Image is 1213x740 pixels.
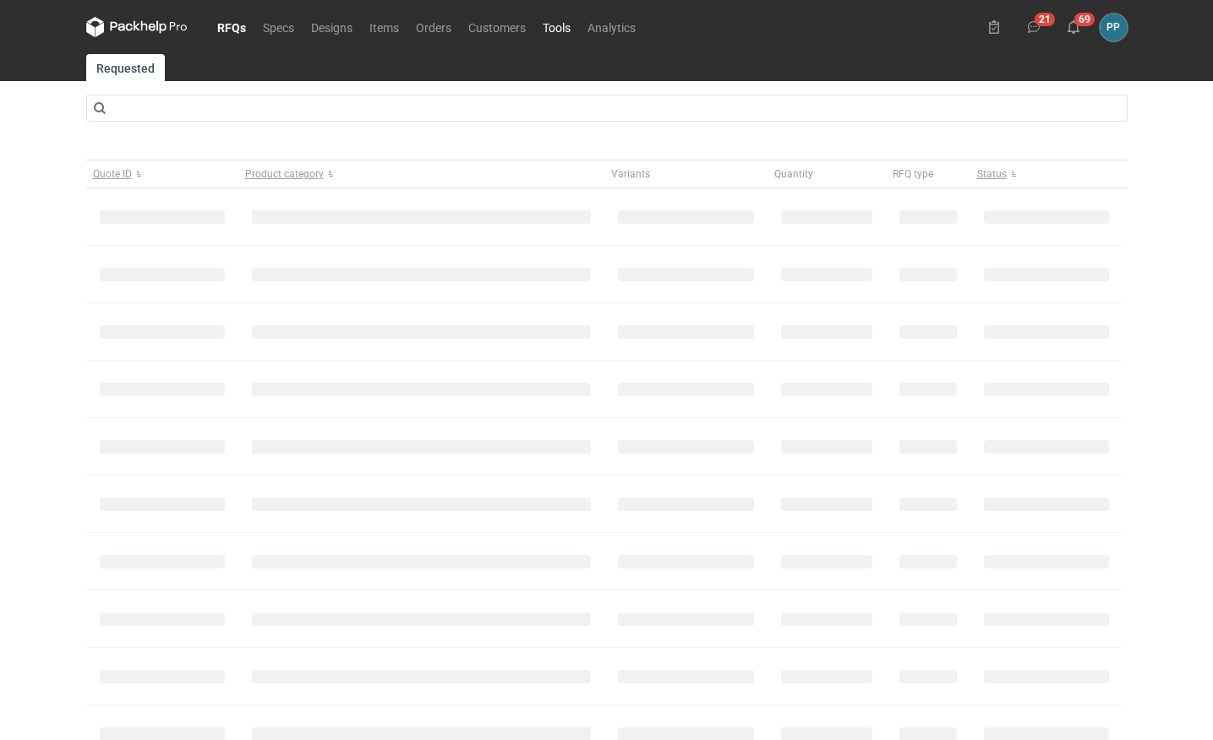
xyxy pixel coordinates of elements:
[1100,14,1128,41] button: PP
[534,17,579,37] a: Tools
[407,17,460,37] a: Orders
[238,161,604,188] button: Product category
[460,17,534,37] a: Customers
[579,17,644,37] a: Analytics
[893,167,933,181] span: RFQ type
[1020,14,1047,41] button: 21
[1060,14,1087,41] button: 69
[970,161,1123,188] button: Status
[86,54,165,81] a: Requested
[774,167,813,181] span: Quantity
[611,167,650,181] span: Variants
[254,17,303,37] a: Specs
[86,17,188,37] svg: Packhelp Pro
[303,17,361,37] a: Designs
[977,167,1007,181] span: Status
[209,17,254,37] a: RFQs
[1100,14,1128,41] div: Paweł Puch
[86,161,238,188] button: Quote ID
[93,167,132,181] span: Quote ID
[245,167,324,181] span: Product category
[361,17,407,37] a: Items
